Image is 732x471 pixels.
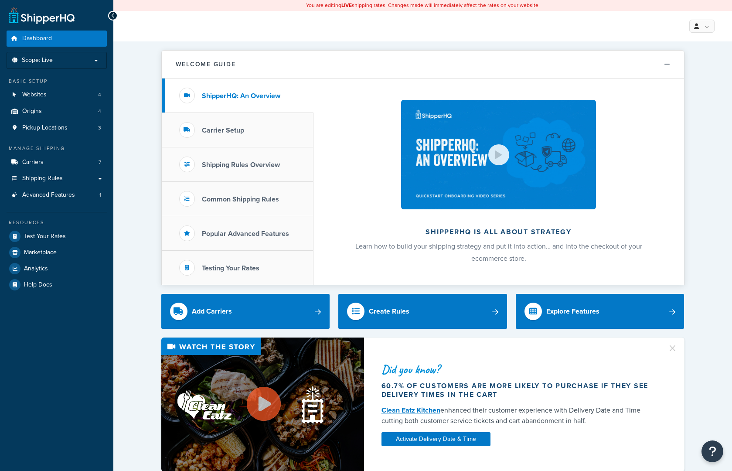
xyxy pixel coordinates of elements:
[516,294,684,329] a: Explore Features
[381,382,657,399] div: 60.7% of customers are more likely to purchase if they see delivery times in the cart
[381,363,657,375] div: Did you know?
[161,294,330,329] a: Add Carriers
[7,154,107,171] a: Carriers7
[24,265,48,273] span: Analytics
[202,126,244,134] h3: Carrier Setup
[176,61,236,68] h2: Welcome Guide
[202,161,280,169] h3: Shipping Rules Overview
[22,91,47,99] span: Websites
[7,103,107,119] a: Origins4
[337,228,661,236] h2: ShipperHQ is all about strategy
[546,305,599,317] div: Explore Features
[7,103,107,119] li: Origins
[22,191,75,199] span: Advanced Features
[701,440,723,462] button: Open Resource Center
[7,229,107,244] a: Test Your Rates
[202,264,259,272] h3: Testing Your Rates
[7,154,107,171] li: Carriers
[7,120,107,136] li: Pickup Locations
[369,305,409,317] div: Create Rules
[355,241,642,263] span: Learn how to build your shipping strategy and put it into action… and into the checkout of your e...
[22,124,68,132] span: Pickup Locations
[7,219,107,226] div: Resources
[7,87,107,103] a: Websites4
[24,233,66,240] span: Test Your Rates
[98,124,101,132] span: 3
[7,261,107,276] a: Analytics
[22,35,52,42] span: Dashboard
[7,31,107,47] a: Dashboard
[22,159,44,166] span: Carriers
[22,57,53,64] span: Scope: Live
[22,175,63,182] span: Shipping Rules
[22,108,42,115] span: Origins
[7,171,107,187] a: Shipping Rules
[341,1,352,9] b: LIVE
[192,305,232,317] div: Add Carriers
[401,100,596,209] img: ShipperHQ is all about strategy
[202,230,289,238] h3: Popular Advanced Features
[162,51,684,78] button: Welcome Guide
[7,277,107,293] a: Help Docs
[24,281,52,289] span: Help Docs
[202,195,279,203] h3: Common Shipping Rules
[99,159,101,166] span: 7
[24,249,57,256] span: Marketplace
[7,187,107,203] li: Advanced Features
[7,187,107,203] a: Advanced Features1
[381,405,440,415] a: Clean Eatz Kitchen
[7,120,107,136] a: Pickup Locations3
[99,191,101,199] span: 1
[98,108,101,115] span: 4
[381,432,490,446] a: Activate Delivery Date & Time
[7,78,107,85] div: Basic Setup
[202,92,280,100] h3: ShipperHQ: An Overview
[381,405,657,426] div: enhanced their customer experience with Delivery Date and Time — cutting both customer service ti...
[7,245,107,260] a: Marketplace
[7,145,107,152] div: Manage Shipping
[338,294,507,329] a: Create Rules
[98,91,101,99] span: 4
[7,87,107,103] li: Websites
